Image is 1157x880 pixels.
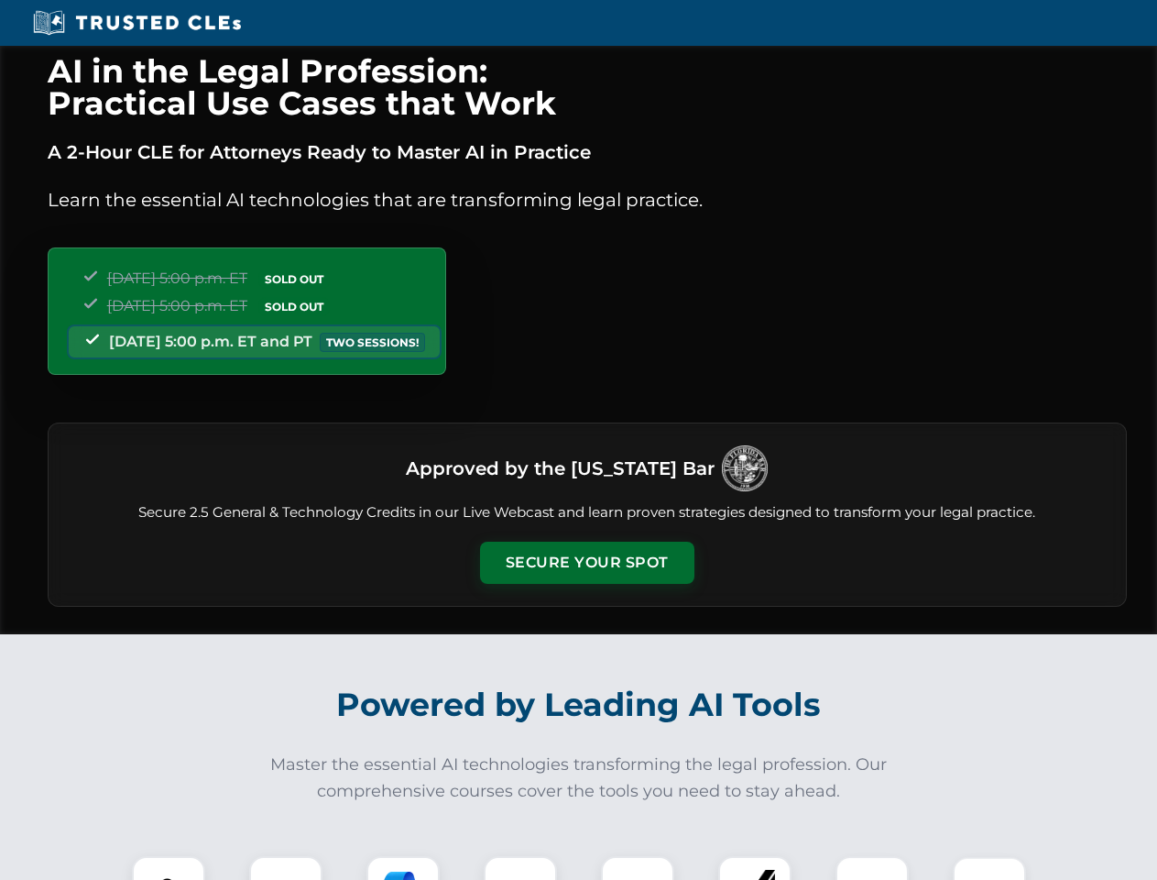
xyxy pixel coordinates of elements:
img: Logo [722,445,768,491]
button: Secure Your Spot [480,542,694,584]
p: Learn the essential AI technologies that are transforming legal practice. [48,185,1127,214]
span: SOLD OUT [258,297,330,316]
h3: Approved by the [US_STATE] Bar [406,452,715,485]
p: Secure 2.5 General & Technology Credits in our Live Webcast and learn proven strategies designed ... [71,502,1104,523]
span: [DATE] 5:00 p.m. ET [107,269,247,287]
h2: Powered by Leading AI Tools [71,673,1086,737]
img: Trusted CLEs [27,9,246,37]
p: Master the essential AI technologies transforming the legal profession. Our comprehensive courses... [258,752,900,805]
span: SOLD OUT [258,269,330,289]
h1: AI in the Legal Profession: Practical Use Cases that Work [48,55,1127,119]
span: [DATE] 5:00 p.m. ET [107,297,247,314]
p: A 2-Hour CLE for Attorneys Ready to Master AI in Practice [48,137,1127,167]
